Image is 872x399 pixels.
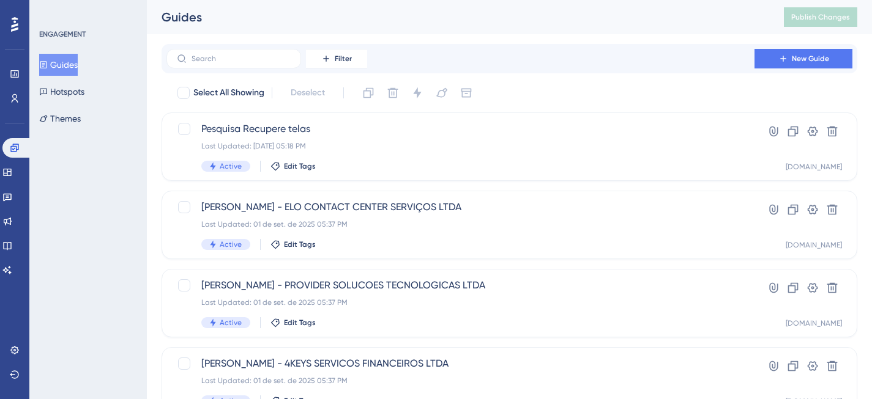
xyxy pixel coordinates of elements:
div: Last Updated: 01 de set. de 2025 05:37 PM [201,298,720,307]
div: Last Updated: 01 de set. de 2025 05:37 PM [201,219,720,229]
span: Publish Changes [791,12,850,22]
span: [PERSON_NAME] - 4KEYS SERVICOS FINANCEIROS LTDA [201,356,720,371]
button: Edit Tags [270,318,316,328]
button: Edit Tags [270,161,316,171]
div: [DOMAIN_NAME] [786,240,842,250]
button: Edit Tags [270,240,316,249]
span: Deselect [291,86,325,100]
span: [PERSON_NAME] - PROVIDER SOLUCOES TECNOLOGICAS LTDA [201,278,720,293]
button: Publish Changes [784,7,857,27]
span: Filter [335,54,352,64]
div: Last Updated: [DATE] 05:18 PM [201,141,720,151]
button: New Guide [755,49,852,68]
div: Last Updated: 01 de set. de 2025 05:37 PM [201,376,720,386]
button: Deselect [280,82,336,104]
span: Edit Tags [284,161,316,171]
div: Guides [162,9,753,26]
input: Search [192,54,291,63]
span: Edit Tags [284,318,316,328]
div: ENGAGEMENT [39,29,86,39]
button: Filter [306,49,367,68]
span: Edit Tags [284,240,316,249]
span: Active [220,318,242,328]
button: Hotspots [39,81,84,103]
button: Themes [39,108,81,130]
span: Select All Showing [193,86,264,100]
span: New Guide [792,54,829,64]
span: Pesquisa Recupere telas [201,122,720,136]
button: Guides [39,54,78,76]
span: Active [220,161,242,171]
span: [PERSON_NAME] - ELO CONTACT CENTER SERVIÇOS LTDA [201,200,720,214]
span: Active [220,240,242,249]
div: [DOMAIN_NAME] [786,162,842,172]
div: [DOMAIN_NAME] [786,318,842,328]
